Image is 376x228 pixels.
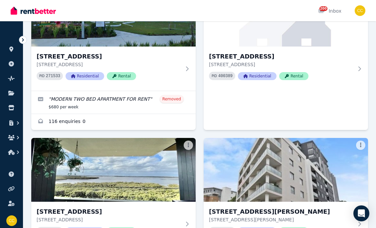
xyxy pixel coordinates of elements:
[39,74,45,78] small: PID
[204,138,368,202] img: 505/20 Dressler Court, Merrylands
[212,74,217,78] small: PID
[218,74,233,78] code: 400389
[209,207,353,216] h3: [STREET_ADDRESS][PERSON_NAME]
[209,52,353,61] h3: [STREET_ADDRESS]
[238,72,277,80] span: Residential
[11,6,56,16] img: RentBetter
[6,215,17,226] img: Chi Chao
[279,72,308,80] span: Rental
[31,91,196,114] a: Edit listing: MODERN TWO BED APARTMENT FOR RENT
[46,74,60,78] code: 271533
[31,114,196,130] a: Enquiries for 305/7 Garrigarrang Avenue, Kogarah
[355,5,365,16] img: Chi Chao
[107,72,136,80] span: Rental
[356,141,365,150] button: More options
[184,141,193,150] button: More options
[37,216,181,223] p: [STREET_ADDRESS]
[353,205,369,221] div: Open Intercom Messenger
[31,138,196,202] img: 503/8 Foreshore Bvd, Woolooware
[37,52,181,61] h3: [STREET_ADDRESS]
[319,6,327,11] span: 200
[37,207,181,216] h3: [STREET_ADDRESS]
[209,61,353,68] p: [STREET_ADDRESS]
[209,216,353,223] p: [STREET_ADDRESS][PERSON_NAME]
[66,72,104,80] span: Residential
[37,61,181,68] p: [STREET_ADDRESS]
[318,8,341,14] div: Inbox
